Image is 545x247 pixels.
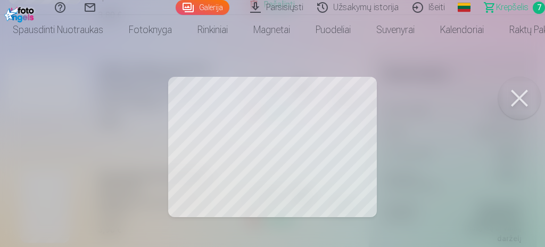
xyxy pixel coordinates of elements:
[241,15,303,45] a: Magnetai
[4,4,37,22] img: /fa2
[427,15,497,45] a: Kalendoriai
[303,15,364,45] a: Puodeliai
[533,2,545,14] span: 7
[364,15,427,45] a: Suvenyrai
[496,1,529,14] span: Krepšelis
[185,15,241,45] a: Rinkiniai
[116,15,185,45] a: Fotoknyga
